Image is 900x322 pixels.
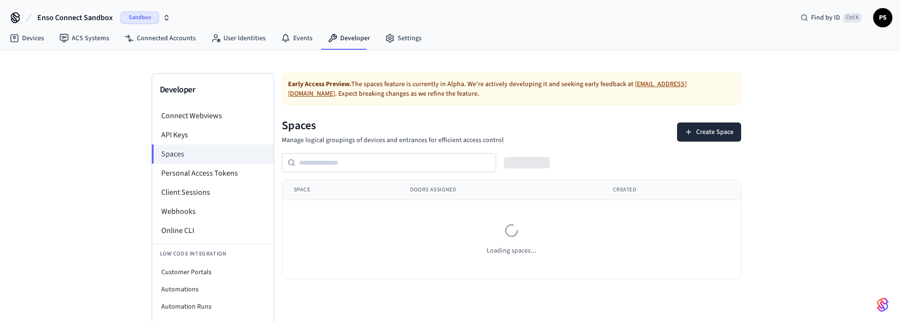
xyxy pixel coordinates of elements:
li: Low Code Integration [152,244,274,264]
a: Connected Accounts [117,30,203,47]
li: Spaces [152,144,274,164]
span: Enso Connect Sandbox [37,12,113,23]
button: PS [873,8,892,27]
a: Developer [320,30,378,47]
div: Find by IDCtrl K [793,9,869,26]
a: Devices [2,30,52,47]
span: Loading spaces... [487,246,536,255]
span: PS [874,9,891,26]
a: User Identities [203,30,273,47]
h3: Developer [160,83,266,97]
strong: Early Access Preview. [288,79,351,89]
th: Space [282,180,399,200]
li: Automations [152,281,274,298]
li: Automation Runs [152,298,274,315]
li: Webhooks [152,202,274,221]
div: The spaces feature is currently in Alpha. We're actively developing it and seeking early feedback... [282,73,741,105]
th: Doors Assigned [399,180,601,200]
li: Client Sessions [152,183,274,202]
h1: Spaces [282,118,504,133]
a: ACS Systems [52,30,117,47]
span: Ctrl K [843,13,862,22]
button: Create Space [677,122,741,142]
li: Customer Portals [152,264,274,281]
li: API Keys [152,125,274,144]
li: Online CLI [152,221,274,240]
a: Events [273,30,320,47]
a: [EMAIL_ADDRESS][DOMAIN_NAME] [288,79,687,99]
span: Find by ID [811,13,840,22]
a: Settings [378,30,429,47]
li: Connect Webviews [152,106,274,125]
th: Created [601,180,738,200]
span: Sandbox [121,11,159,24]
p: Manage logical groupings of devices and entrances for efficient access control [282,135,504,145]
img: SeamLogoGradient.69752ec5.svg [877,297,889,312]
li: Personal Access Tokens [152,164,274,183]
